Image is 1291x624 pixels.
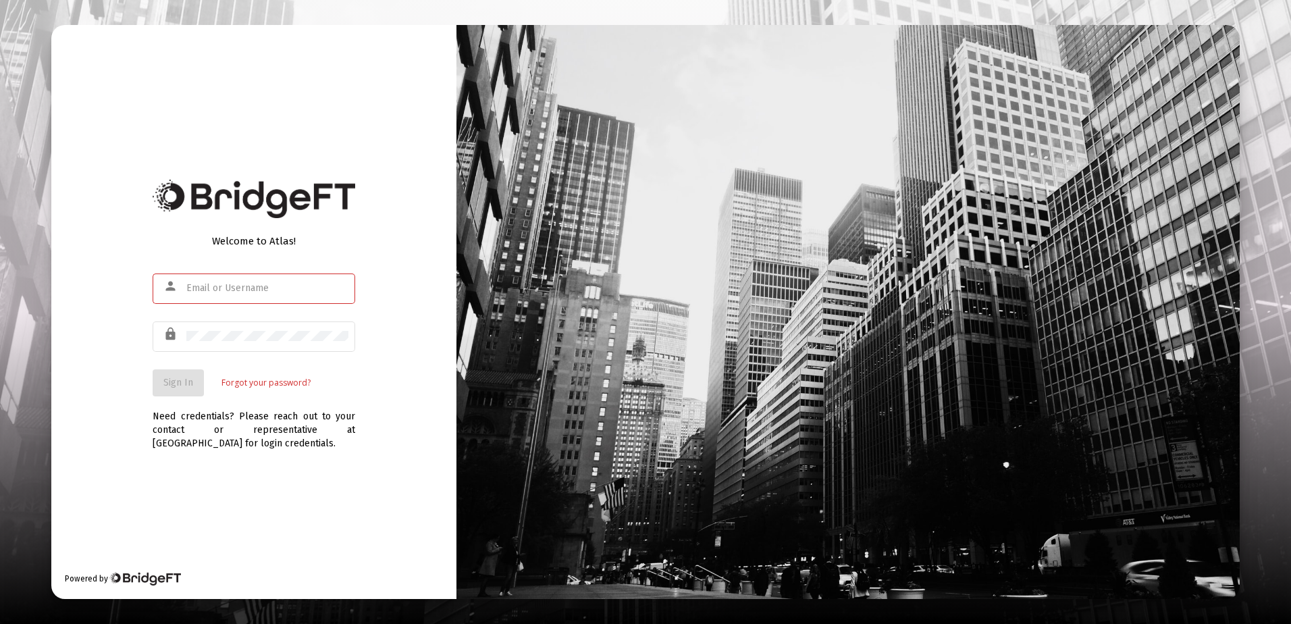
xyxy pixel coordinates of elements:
[153,180,355,218] img: Bridge Financial Technology Logo
[109,572,180,586] img: Bridge Financial Technology Logo
[153,396,355,450] div: Need credentials? Please reach out to your contact or representative at [GEOGRAPHIC_DATA] for log...
[186,283,348,294] input: Email or Username
[163,278,180,294] mat-icon: person
[163,377,193,388] span: Sign In
[163,326,180,342] mat-icon: lock
[221,376,311,390] a: Forgot your password?
[153,369,204,396] button: Sign In
[153,234,355,248] div: Welcome to Atlas!
[65,572,180,586] div: Powered by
